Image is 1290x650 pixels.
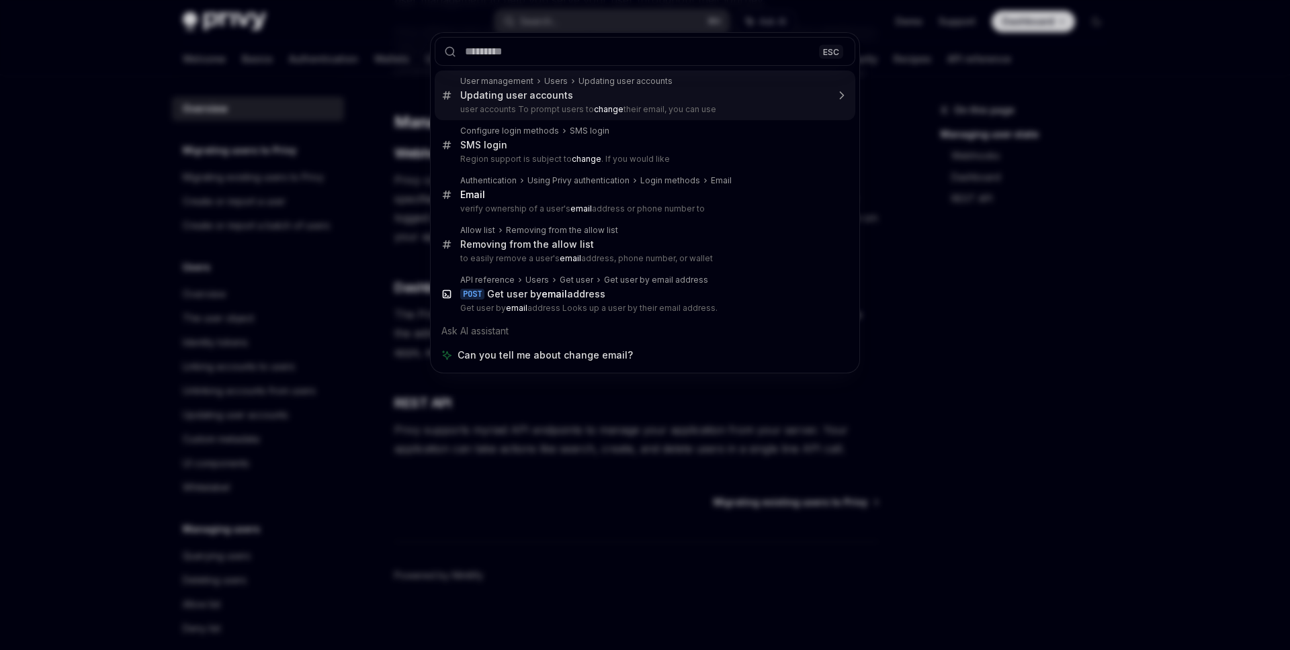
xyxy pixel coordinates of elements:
div: Get user by address [487,288,605,300]
div: Ask AI assistant [435,319,855,343]
div: Updating user accounts [460,89,573,101]
b: Email [460,189,485,200]
b: email [542,288,567,299]
b: change [572,154,601,164]
div: SMS login [570,126,609,136]
b: email [506,303,527,313]
div: Updating user accounts [578,76,673,87]
div: Email [711,175,732,186]
p: Region support is subject to . If you would like [460,154,827,165]
div: API reference [460,275,515,285]
div: User management [460,76,533,87]
p: to easily remove a user's address, phone number, or wallet [460,253,827,264]
div: Get user [560,275,593,285]
div: Get user by email address [604,275,708,285]
p: verify ownership of a user's address or phone number to [460,203,827,214]
b: email [570,203,592,214]
div: Allow list [460,225,495,236]
div: Login methods [640,175,700,186]
p: Get user by address Looks up a user by their email address. [460,303,827,314]
b: change [594,104,623,114]
p: user accounts To prompt users to their email, you can use [460,104,827,115]
div: POST [460,289,484,299]
div: Using Privy authentication [527,175,630,186]
div: Removing from the allow list [506,225,618,236]
div: Users [525,275,549,285]
div: Configure login methods [460,126,559,136]
b: email [560,253,581,263]
div: Authentication [460,175,517,186]
span: Can you tell me about change email? [458,349,633,362]
div: ESC [819,44,843,58]
div: Users [544,76,568,87]
div: Removing from the allow list [460,238,594,250]
div: SMS login [460,139,507,151]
